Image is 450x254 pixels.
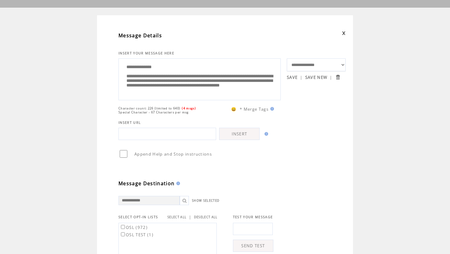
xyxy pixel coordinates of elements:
span: Character count: 226 (limited to 640) [118,106,180,110]
img: help.gif [263,132,268,136]
span: 😀 [231,106,237,112]
a: SEND TEST [233,240,273,252]
span: Append Help and Stop instructions [134,151,212,157]
span: | [330,75,332,80]
label: OSL (972) [120,225,148,230]
a: DESELECT ALL [194,215,218,219]
input: OSL TEST (1) [121,232,125,236]
span: Special Character - 67 Characters per msg [118,110,189,114]
span: TEST YOUR MESSAGE [233,215,273,219]
a: SHOW SELECTED [192,199,219,203]
img: help.gif [174,182,180,185]
span: INSERT URL [118,120,141,125]
a: INSERT [219,128,260,140]
a: SELECT ALL [167,215,186,219]
input: Submit [335,74,341,80]
span: (4 msgs) [182,106,196,110]
input: OSL (972) [121,225,125,229]
img: help.gif [268,107,274,111]
a: SAVE [287,75,298,80]
span: Message Destination [118,180,174,187]
span: * Merge Tags [240,106,268,112]
label: OSL TEST (1) [120,232,153,237]
span: INSERT YOUR MESSAGE HERE [118,51,174,55]
a: SAVE NEW [305,75,328,80]
span: Message Details [118,32,162,39]
span: | [300,75,302,80]
span: SELECT OPT-IN LISTS [118,215,158,219]
span: | [189,214,191,220]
